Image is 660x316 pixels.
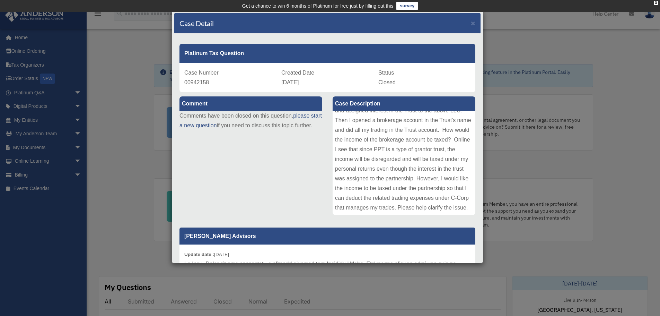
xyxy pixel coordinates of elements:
[184,79,209,85] span: 00942158
[179,111,322,130] p: Comments have been closed on this question, if you need to discuss this topic further.
[396,2,418,10] a: survey
[184,70,219,76] span: Case Number
[333,111,475,215] div: I have a WY LLC (Radiant Investments LLC) that is taxed as a partnership between me (90%) and my ...
[654,1,658,5] div: close
[242,2,394,10] div: Get a chance to win 6 months of Platinum for free just by filling out this
[179,18,214,28] h4: Case Detail
[281,70,314,76] span: Created Date
[179,96,322,111] label: Comment
[179,44,475,63] div: Platinum Tax Question
[471,19,475,27] span: ×
[184,252,229,257] small: [DATE]
[333,96,475,111] label: Case Description
[281,79,299,85] span: [DATE]
[184,252,214,257] b: Update date :
[471,19,475,27] button: Close
[378,79,396,85] span: Closed
[179,113,322,128] a: please start a new question
[378,70,394,76] span: Status
[179,228,475,245] p: [PERSON_NAME] Advisors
